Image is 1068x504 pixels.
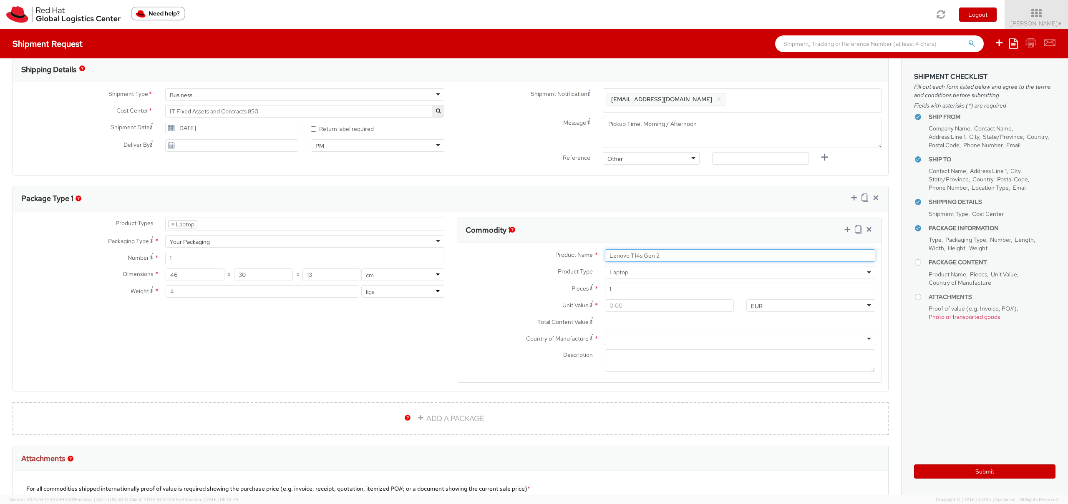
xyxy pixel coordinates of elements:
[555,251,593,258] span: Product Name
[929,210,968,218] span: Shipment Type
[611,95,712,103] span: [EMAIL_ADDRESS][DOMAIN_NAME]
[1013,184,1027,191] span: Email
[929,313,1000,321] span: Photo of transported goods
[914,464,1055,479] button: Submit
[6,6,121,23] img: rh-logistics-00dfa346123c4ec078e1.svg
[315,142,324,150] div: PM
[1027,133,1048,140] span: Country
[116,106,148,116] span: Cost Center
[914,73,1055,80] h3: Shipment Checklist
[970,271,987,278] span: Pieces
[13,39,83,48] h4: Shipment Request
[751,302,763,310] div: EUR
[562,301,589,309] span: Unit Value
[945,236,986,243] span: Packaging Type
[26,484,875,493] div: For all commodities shipped internationally proof of value is required showing the purchase price...
[10,496,128,502] span: Server: 2025.18.0-4329943ff18
[21,454,65,463] h3: Attachments
[170,238,210,246] div: Your Packaging
[108,90,148,99] span: Shipment Type
[610,268,871,276] span: Laptop
[605,299,734,312] input: 0.00
[170,91,192,99] div: Business
[970,167,1007,175] span: Address Line 1
[929,125,970,132] span: Company Name
[526,335,589,342] span: Country of Manufacture
[563,119,586,126] span: Message
[572,285,589,292] span: Pieces
[131,287,149,295] span: Weight
[224,268,234,281] span: X
[558,268,593,275] span: Product Type
[1010,167,1020,175] span: City
[21,194,73,203] h3: Package Type 1
[991,271,1017,278] span: Unit Value
[929,271,966,278] span: Product Name
[111,123,150,132] span: Shipment Date
[165,105,444,118] span: IT Fixed Assets and Contracts 850
[974,125,1012,132] span: Contact Name
[997,176,1028,183] span: Postal Code
[1015,236,1034,243] span: Length
[131,7,185,20] button: Need help?
[1006,141,1020,149] span: Email
[187,496,238,502] span: master, [DATE] 08:10:29
[171,221,174,228] span: ×
[929,259,1055,266] h4: Package Content
[929,167,966,175] span: Contact Name
[929,156,1055,163] h4: Ship To
[914,83,1055,99] span: Fill out each form listed below and agree to the terms and conditions before submitting
[605,266,875,278] span: Laptop
[13,402,889,435] a: ADD A PACKAGE
[1010,20,1063,27] span: [PERSON_NAME]
[929,141,960,149] span: Postal Code
[293,268,302,281] span: X
[130,496,238,502] span: Client: 2025.18.0-0e69584
[775,35,984,52] input: Shipment, Tracking or Reference Number (at least 4 chars)
[959,8,997,22] button: Logout
[128,254,149,261] span: Number
[929,176,969,183] span: State/Province
[311,123,375,133] label: Return label required
[302,268,361,281] input: Height
[963,141,1003,149] span: Phone Number
[969,133,979,140] span: City
[929,133,965,140] span: Address Line 1
[563,351,593,359] span: Description
[78,496,128,502] span: master, [DATE] 08:38:12
[990,236,1011,243] span: Number
[929,184,968,191] span: Phone Number
[929,279,991,286] span: Country of Manufacture
[123,140,150,149] span: Deliver By
[1058,20,1063,27] span: ▼
[168,220,197,228] li: Laptop
[563,154,590,161] span: Reference
[972,176,993,183] span: Country
[116,219,153,227] span: Product Types
[21,65,76,74] h3: Shipping Details
[983,133,1023,140] span: State/Province
[170,108,440,115] span: IT Fixed Assets and Contracts 850
[929,305,1017,312] span: Proof of value (e.g. Invoice, PO#)
[929,294,1055,300] h4: Attachments
[531,90,587,98] span: Shipment Notification
[166,268,224,281] input: Length
[929,244,944,252] span: Width
[929,114,1055,120] h4: Ship From
[972,210,1004,218] span: Cost Center
[972,184,1009,191] span: Location Type
[123,270,153,278] span: Dimensions
[537,318,589,326] span: Total Content Value
[929,236,942,243] span: Type
[311,126,316,132] input: Return label required
[466,226,511,234] h3: Commodity 1
[607,155,623,163] div: Other
[929,199,1055,205] h4: Shipping Details
[936,496,1058,503] span: Copyright © [DATE]-[DATE] Agistix Inc., All Rights Reserved
[929,225,1055,231] h4: Package Information
[108,237,149,245] span: Packaging Type
[948,244,965,252] span: Height
[716,94,722,104] button: ×
[969,244,987,252] span: Weight
[234,268,293,281] input: Width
